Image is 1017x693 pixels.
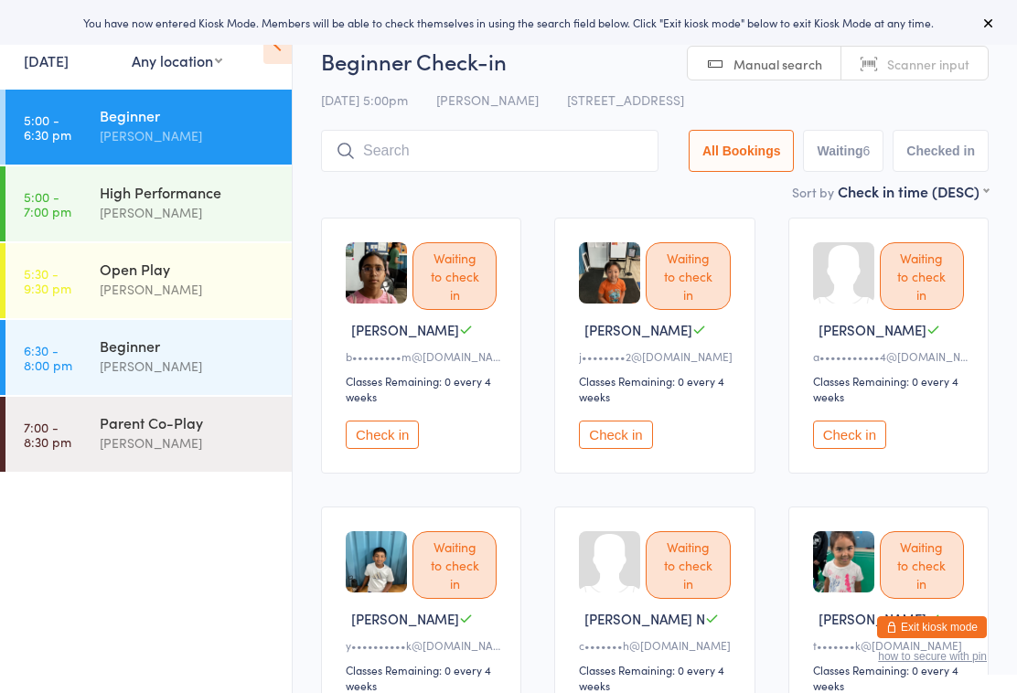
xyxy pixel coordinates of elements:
div: Classes Remaining: 0 every 4 weeks [579,662,735,693]
div: b•••••••••m@[DOMAIN_NAME] [346,348,502,364]
div: Waiting to check in [880,531,964,599]
span: [PERSON_NAME] [436,91,539,109]
time: 6:30 - 8:00 pm [24,343,72,372]
div: [PERSON_NAME] [100,432,276,453]
button: how to secure with pin [878,650,987,663]
div: Beginner [100,336,276,356]
time: 7:00 - 8:30 pm [24,420,71,449]
div: Waiting to check in [646,531,730,599]
div: [PERSON_NAME] [100,279,276,300]
label: Sort by [792,183,834,201]
button: Exit kiosk mode [877,616,987,638]
a: 7:00 -8:30 pmParent Co-Play[PERSON_NAME] [5,397,292,472]
button: Check in [579,421,652,449]
div: Waiting to check in [412,242,497,310]
span: [PERSON_NAME] [819,320,926,339]
div: Check in time (DESC) [838,181,989,201]
div: Classes Remaining: 0 every 4 weeks [346,662,502,693]
a: [DATE] [24,50,69,70]
div: Open Play [100,259,276,279]
img: image1759788713.png [579,242,640,304]
img: image1754346557.png [346,531,407,592]
div: y••••••••••k@[DOMAIN_NAME] [346,637,502,653]
div: Parent Co-Play [100,412,276,432]
div: Classes Remaining: 0 every 4 weeks [579,373,735,404]
button: Check in [346,421,419,449]
div: You have now entered Kiosk Mode. Members will be able to check themselves in using the search fie... [29,15,988,30]
div: [PERSON_NAME] [100,125,276,146]
div: [PERSON_NAME] [100,356,276,377]
div: [PERSON_NAME] [100,202,276,223]
time: 5:30 - 9:30 pm [24,266,71,295]
div: c•••••••h@[DOMAIN_NAME] [579,637,735,653]
a: 6:30 -8:00 pmBeginner[PERSON_NAME] [5,320,292,395]
div: Waiting to check in [880,242,964,310]
div: Classes Remaining: 0 every 4 weeks [813,662,969,693]
span: [DATE] 5:00pm [321,91,408,109]
h2: Beginner Check-in [321,46,989,76]
div: Any location [132,50,222,70]
button: Waiting6 [803,130,883,172]
div: 6 [863,144,871,158]
span: [PERSON_NAME] [351,609,459,628]
time: 5:00 - 7:00 pm [24,189,71,219]
button: Checked in [893,130,989,172]
input: Search [321,130,658,172]
div: Waiting to check in [412,531,497,599]
div: t•••••••k@[DOMAIN_NAME] [813,637,969,653]
div: High Performance [100,182,276,202]
div: Classes Remaining: 0 every 4 weeks [346,373,502,404]
span: [PERSON_NAME] [351,320,459,339]
div: Classes Remaining: 0 every 4 weeks [813,373,969,404]
span: [PERSON_NAME] [819,609,926,628]
span: [STREET_ADDRESS] [567,91,684,109]
img: image1748302114.png [346,242,407,304]
span: Scanner input [887,55,969,73]
span: [PERSON_NAME] [584,320,692,339]
div: j••••••••2@[DOMAIN_NAME] [579,348,735,364]
button: Check in [813,421,886,449]
button: All Bookings [689,130,795,172]
a: 5:30 -9:30 pmOpen Play[PERSON_NAME] [5,243,292,318]
div: Beginner [100,105,276,125]
div: a•••••••••••4@[DOMAIN_NAME] [813,348,969,364]
img: image1754250484.png [813,531,874,592]
span: [PERSON_NAME] N [584,609,705,628]
a: 5:00 -7:00 pmHigh Performance[PERSON_NAME] [5,166,292,241]
div: Waiting to check in [646,242,730,310]
a: 5:00 -6:30 pmBeginner[PERSON_NAME] [5,90,292,165]
span: Manual search [733,55,822,73]
time: 5:00 - 6:30 pm [24,112,71,142]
